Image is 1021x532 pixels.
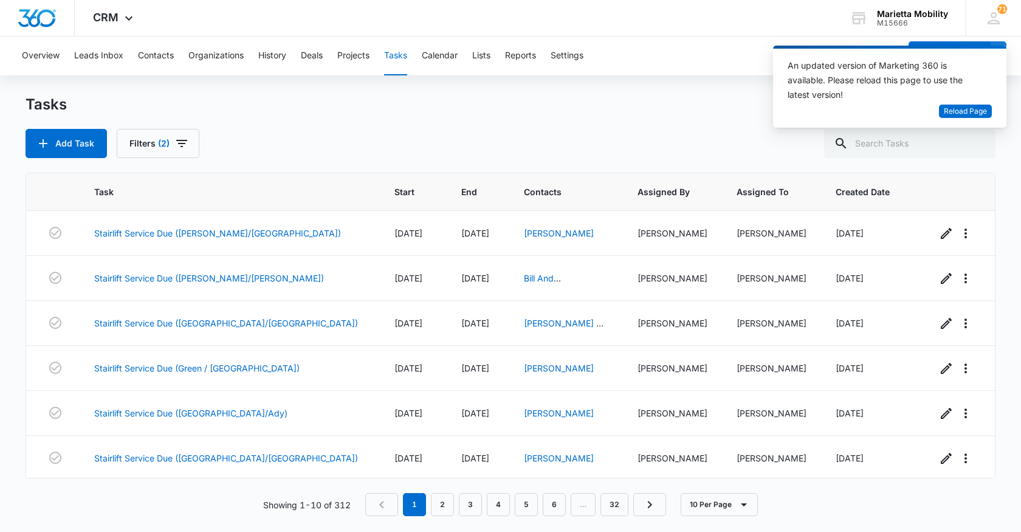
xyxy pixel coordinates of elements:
[431,493,454,516] a: Page 2
[524,453,594,463] a: [PERSON_NAME]
[638,272,707,285] div: [PERSON_NAME]
[551,36,583,75] button: Settings
[824,129,995,158] input: Search Tasks
[524,228,594,238] a: [PERSON_NAME]
[94,407,287,420] a: Stairlift Service Due ([GEOGRAPHIC_DATA]/Ady)
[836,228,864,238] span: [DATE]
[188,36,244,75] button: Organizations
[524,408,594,418] a: [PERSON_NAME]
[737,407,806,420] div: [PERSON_NAME]
[117,129,199,158] button: Filters(2)
[638,362,707,375] div: [PERSON_NAME]
[138,36,174,75] button: Contacts
[543,493,566,516] a: Page 6
[638,407,707,420] div: [PERSON_NAME]
[94,362,300,375] a: Stairlift Service Due (Green / [GEOGRAPHIC_DATA])
[258,36,286,75] button: History
[461,185,477,198] span: End
[909,41,991,71] button: Add Contact
[524,185,591,198] span: Contacts
[337,36,370,75] button: Projects
[263,499,351,511] p: Showing 1-10 of 312
[515,493,538,516] a: Page 5
[836,363,864,373] span: [DATE]
[638,317,707,330] div: [PERSON_NAME]
[94,185,348,198] span: Task
[737,272,806,285] div: [PERSON_NAME]
[505,36,536,75] button: Reports
[26,129,107,158] button: Add Task
[737,362,806,375] div: [PERSON_NAME]
[737,317,806,330] div: [PERSON_NAME]
[403,493,426,516] em: 1
[524,318,603,341] a: [PERSON_NAME] & [PERSON_NAME]
[365,493,666,516] nav: Pagination
[22,36,60,75] button: Overview
[461,228,489,238] span: [DATE]
[638,452,707,465] div: [PERSON_NAME]
[487,493,510,516] a: Page 4
[461,318,489,328] span: [DATE]
[788,58,977,102] div: An updated version of Marketing 360 is available. Please reload this page to use the latest version!
[737,185,789,198] span: Assigned To
[459,493,482,516] a: Page 3
[836,318,864,328] span: [DATE]
[384,36,407,75] button: Tasks
[461,363,489,373] span: [DATE]
[633,493,666,516] a: Next Page
[394,185,414,198] span: Start
[524,273,594,296] a: Bill And [PERSON_NAME]
[394,228,422,238] span: [DATE]
[461,453,489,463] span: [DATE]
[997,4,1007,14] div: notifications count
[394,363,422,373] span: [DATE]
[877,9,948,19] div: account name
[836,185,890,198] span: Created Date
[158,139,170,148] span: (2)
[26,95,67,114] h1: Tasks
[394,273,422,283] span: [DATE]
[461,408,489,418] span: [DATE]
[836,408,864,418] span: [DATE]
[394,318,422,328] span: [DATE]
[74,36,123,75] button: Leads Inbox
[94,272,324,285] a: Stairlift Service Due ([PERSON_NAME]/[PERSON_NAME])
[997,4,1007,14] span: 71
[301,36,323,75] button: Deals
[422,36,458,75] button: Calendar
[939,105,992,119] button: Reload Page
[836,273,864,283] span: [DATE]
[94,317,358,330] a: Stairlift Service Due ([GEOGRAPHIC_DATA]/[GEOGRAPHIC_DATA])
[638,185,690,198] span: Assigned By
[472,36,490,75] button: Lists
[93,11,119,24] span: CRM
[681,493,758,516] button: 10 Per Page
[737,452,806,465] div: [PERSON_NAME]
[877,19,948,27] div: account id
[737,227,806,240] div: [PERSON_NAME]
[394,408,422,418] span: [DATE]
[94,452,358,465] a: Stairlift Service Due ([GEOGRAPHIC_DATA]/[GEOGRAPHIC_DATA])
[461,273,489,283] span: [DATE]
[94,227,341,240] a: Stairlift Service Due ([PERSON_NAME]/[GEOGRAPHIC_DATA])
[524,363,594,373] a: [PERSON_NAME]
[836,453,864,463] span: [DATE]
[600,493,628,516] a: Page 32
[944,106,987,117] span: Reload Page
[638,227,707,240] div: [PERSON_NAME]
[394,453,422,463] span: [DATE]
